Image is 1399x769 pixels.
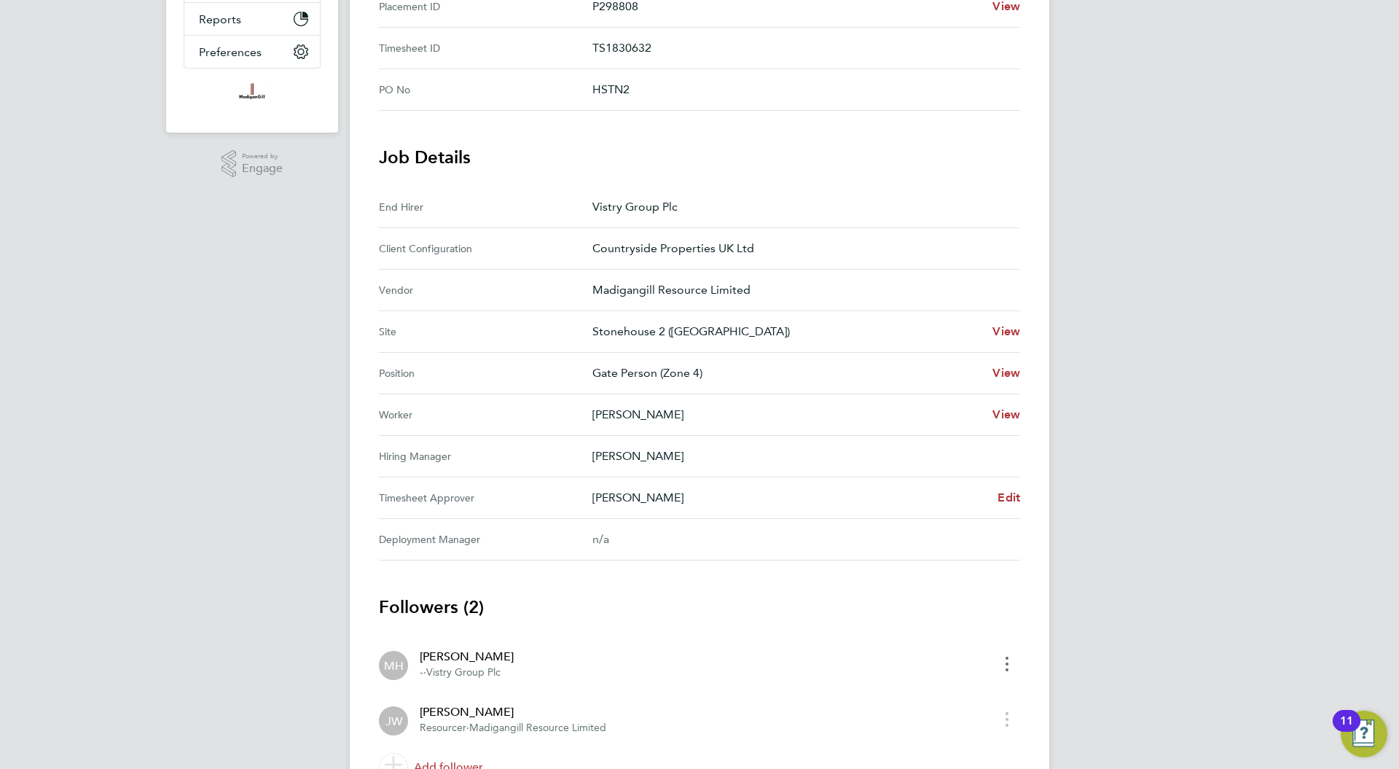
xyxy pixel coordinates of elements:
div: Position [379,364,592,382]
button: timesheet menu [994,708,1020,730]
a: Go to home page [184,83,321,106]
h3: Followers (2) [379,596,1020,619]
div: End Hirer [379,198,592,216]
span: Powered by [242,150,283,163]
span: Resourcer [420,722,466,734]
span: - [420,666,423,679]
p: [PERSON_NAME] [592,489,986,507]
span: · [423,666,426,679]
p: HSTN2 [592,81,1008,98]
p: [PERSON_NAME] [592,448,1008,465]
div: Worker [379,406,592,423]
p: TS1830632 [592,39,1008,57]
button: timesheet menu [994,652,1020,675]
button: Reports [184,3,320,35]
p: Countryside Properties UK Ltd [592,240,1008,257]
div: Mark Howarth [379,651,408,680]
div: n/a [592,531,997,548]
p: Gate Person (Zone 4) [592,364,981,382]
a: View [992,323,1020,340]
span: Engage [242,163,283,175]
div: PO No [379,81,592,98]
span: View [992,324,1020,338]
a: Edit [998,489,1020,507]
span: Reports [199,12,241,26]
span: Vistry Group Plc [426,666,501,679]
div: [PERSON_NAME] [420,703,606,721]
div: Hiring Manager [379,448,592,465]
p: Vistry Group Plc [592,198,1008,216]
h3: Job Details [379,146,1020,169]
button: Preferences [184,36,320,68]
span: · [466,722,469,734]
a: View [992,406,1020,423]
div: Timesheet ID [379,39,592,57]
span: JW [385,713,402,729]
div: 11 [1340,721,1353,740]
div: Deployment Manager [379,531,592,548]
div: Jack Williams [379,706,408,735]
img: madigangill-logo-retina.png [235,83,268,106]
span: View [992,366,1020,380]
div: Timesheet Approver [379,489,592,507]
button: Open Resource Center, 11 new notifications [1341,711,1387,757]
div: Site [379,323,592,340]
a: View [992,364,1020,382]
span: Preferences [199,45,262,59]
div: [PERSON_NAME] [420,648,514,665]
span: Madigangill Resource Limited [469,722,606,734]
div: Vendor [379,281,592,299]
p: Madigangill Resource Limited [592,281,1008,299]
span: Edit [998,491,1020,504]
div: Client Configuration [379,240,592,257]
span: MH [384,657,404,674]
a: Powered byEngage [222,150,283,178]
span: View [992,407,1020,421]
p: [PERSON_NAME] [592,406,981,423]
p: Stonehouse 2 ([GEOGRAPHIC_DATA]) [592,323,981,340]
